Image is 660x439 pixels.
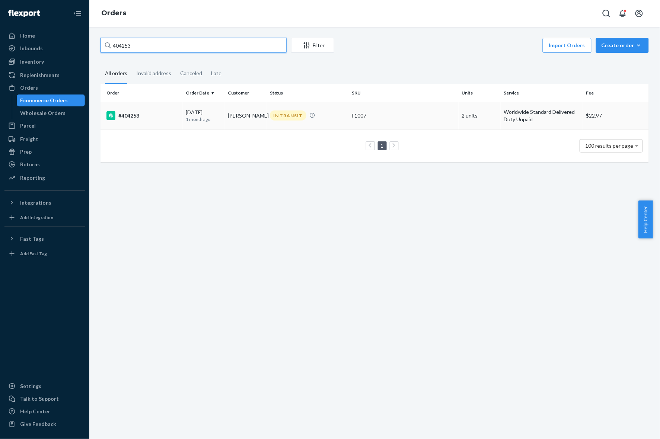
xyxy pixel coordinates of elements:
[8,10,40,17] img: Flexport logo
[186,109,222,122] div: [DATE]
[20,235,44,243] div: Fast Tags
[459,102,501,129] td: 2 units
[583,102,649,129] td: $22.97
[586,142,634,149] span: 100 results per page
[20,408,50,415] div: Help Center
[183,84,225,102] th: Order Date
[20,58,44,65] div: Inventory
[4,212,85,224] a: Add Integration
[20,84,38,92] div: Orders
[4,197,85,209] button: Integrations
[599,6,614,21] button: Open Search Box
[17,107,85,119] a: Wholesale Orders
[596,38,649,53] button: Create order
[4,120,85,132] a: Parcel
[20,122,36,129] div: Parcel
[4,56,85,68] a: Inventory
[291,42,334,49] div: Filter
[583,84,649,102] th: Fee
[20,174,45,182] div: Reporting
[20,214,53,221] div: Add Integration
[4,42,85,54] a: Inbounds
[270,110,306,121] div: IN TRANSIT
[180,64,202,83] div: Canceled
[4,393,85,405] a: Talk to Support
[4,406,85,417] a: Help Center
[638,201,653,238] button: Help Center
[349,84,459,102] th: SKU
[632,6,647,21] button: Open account menu
[291,38,334,53] button: Filter
[106,111,180,120] div: #404253
[543,38,592,53] button: Import Orders
[20,109,66,117] div: Wholesale Orders
[105,64,127,84] div: All orders
[20,382,41,390] div: Settings
[101,84,183,102] th: Order
[4,133,85,145] a: Freight
[95,3,132,24] ol: breadcrumbs
[101,9,126,17] a: Orders
[20,199,51,206] div: Integrations
[70,6,85,21] button: Close Navigation
[4,418,85,430] button: Give Feedback
[20,97,68,104] div: Ecommerce Orders
[211,64,221,83] div: Late
[225,102,267,129] td: [PERSON_NAME]
[4,82,85,94] a: Orders
[504,108,580,123] p: Worldwide Standard Delivered Duty Unpaid
[4,172,85,184] a: Reporting
[379,142,385,149] a: Page 1 is your current page
[186,116,222,122] p: 1 month ago
[20,148,32,156] div: Prep
[4,146,85,158] a: Prep
[20,45,43,52] div: Inbounds
[17,94,85,106] a: Ecommerce Orders
[267,84,349,102] th: Status
[4,233,85,245] button: Fast Tags
[20,395,59,403] div: Talk to Support
[352,112,456,119] div: F1007
[4,69,85,81] a: Replenishments
[20,420,56,428] div: Give Feedback
[602,42,643,49] div: Create order
[4,30,85,42] a: Home
[101,38,287,53] input: Search orders
[20,71,60,79] div: Replenishments
[20,250,47,257] div: Add Fast Tag
[20,161,40,168] div: Returns
[4,158,85,170] a: Returns
[228,90,264,96] div: Customer
[20,135,38,143] div: Freight
[4,380,85,392] a: Settings
[136,64,171,83] div: Invalid address
[459,84,501,102] th: Units
[4,248,85,260] a: Add Fast Tag
[615,6,630,21] button: Open notifications
[20,32,35,39] div: Home
[501,84,583,102] th: Service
